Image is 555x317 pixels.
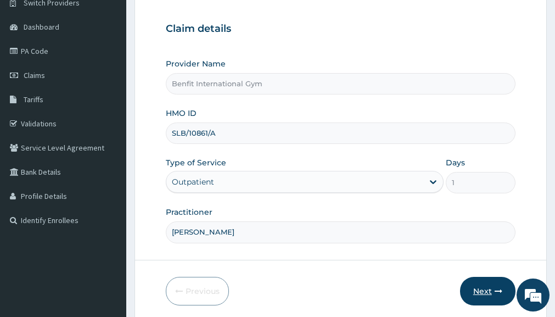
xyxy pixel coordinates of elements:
textarea: Type your message and hit 'Enter' [5,205,209,243]
button: Previous [166,277,229,305]
input: Enter Name [166,221,515,243]
div: Chat with us now [57,62,184,76]
label: Days [446,157,465,168]
button: Next [460,277,515,305]
span: Claims [24,70,45,80]
span: We're online! [64,91,152,202]
img: d_794563401_company_1708531726252_794563401 [20,55,44,82]
span: Tariffs [24,94,43,104]
input: Enter HMO ID [166,123,515,144]
h3: Claim details [166,23,515,35]
label: Provider Name [166,58,226,69]
span: Dashboard [24,22,59,32]
div: Minimize live chat window [180,5,206,32]
label: HMO ID [166,108,197,119]
label: Practitioner [166,207,212,218]
label: Type of Service [166,157,226,168]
